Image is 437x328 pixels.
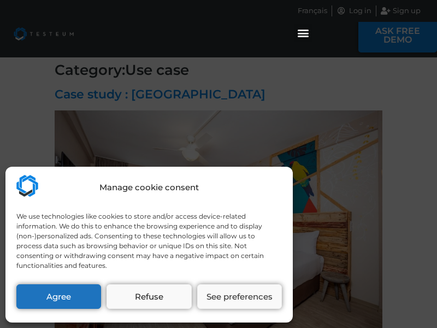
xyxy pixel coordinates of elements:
[294,24,312,42] div: Menu Toggle
[107,284,191,309] button: Refuse
[197,284,282,309] button: See preferences
[16,212,281,271] div: We use technologies like cookies to store and/or access device-related information. We do this to...
[99,181,199,194] div: Manage cookie consent
[16,175,38,197] img: Testeum.com - Application crowdtesting platform
[16,284,101,309] button: Agree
